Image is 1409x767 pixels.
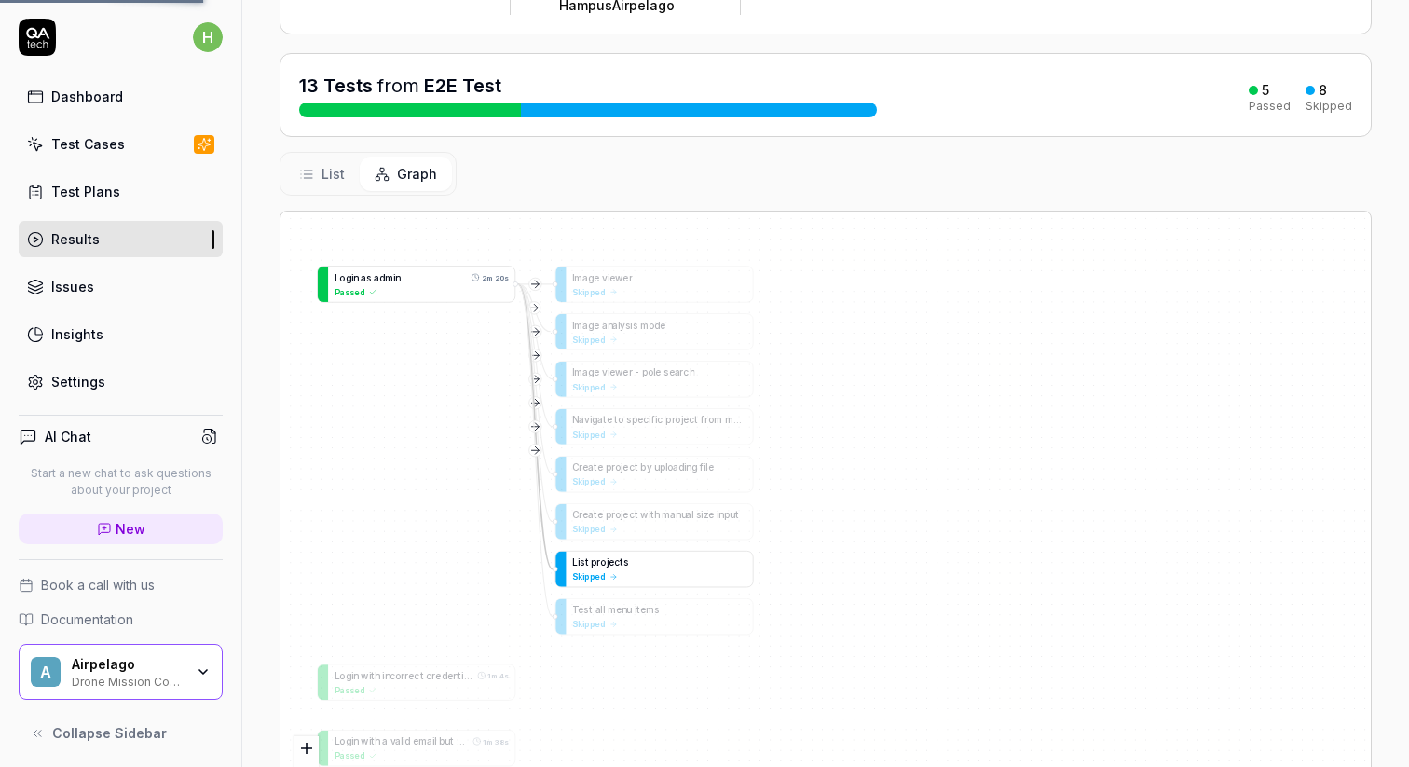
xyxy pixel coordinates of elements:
[650,510,654,521] span: t
[555,361,754,397] a: Imageviewer-polesearchSkipped
[555,503,754,540] a: CreateprojectwithmanualsizeinputSkipped
[590,415,592,426] span: i
[41,609,133,629] span: Documentation
[72,673,184,688] div: Drone Mission Control
[654,510,660,521] span: h
[375,736,380,747] span: h
[579,415,584,426] span: a
[684,462,686,473] span: i
[588,272,594,283] span: g
[673,462,678,473] span: a
[335,272,340,283] span: L
[651,415,655,426] span: f
[660,462,665,473] span: p
[608,367,609,378] span: i
[614,415,618,426] span: t
[371,670,375,681] span: t
[607,415,612,426] span: e
[555,313,754,349] div: ImageanalysismodeSkipped
[582,510,588,521] span: e
[555,598,754,635] div: TestallmenuitemsSkipped
[640,462,646,473] span: b
[669,367,675,378] span: e
[385,272,393,283] span: m
[603,604,605,615] span: l
[615,510,621,521] span: o
[360,157,452,191] button: Graph
[51,372,105,391] div: Settings
[648,367,653,378] span: o
[572,475,605,487] span: Skipped
[555,551,754,587] div: ListprojectsSkipped
[622,604,627,615] span: n
[424,75,501,97] a: E2E Test
[625,320,631,331] span: s
[672,415,676,426] span: r
[717,510,718,521] span: i
[574,367,582,378] span: m
[588,462,594,473] span: a
[588,320,594,331] span: g
[632,415,637,426] span: p
[620,556,623,568] span: t
[635,367,638,378] span: -
[618,415,623,426] span: o
[704,510,709,521] span: z
[572,556,578,568] span: L
[585,556,589,568] span: t
[606,510,611,521] span: p
[609,272,615,283] span: e
[649,415,650,426] span: i
[72,656,184,673] div: Airpelago
[19,644,223,700] button: AAirpelagoDrone Mission Control
[193,19,223,56] button: h
[611,510,615,521] span: r
[622,272,628,283] span: e
[615,272,622,283] span: w
[385,670,390,681] span: n
[635,604,636,615] span: i
[594,510,597,521] span: t
[621,510,622,521] span: j
[582,462,588,473] span: e
[589,604,593,615] span: t
[19,715,223,752] button: Collapse Sidebar
[583,604,589,615] span: s
[51,229,100,249] div: Results
[612,320,618,331] span: a
[579,462,582,473] span: r
[633,320,638,331] span: s
[602,320,608,331] span: a
[594,462,597,473] span: t
[442,670,447,681] span: d
[654,320,660,331] span: d
[646,604,654,615] span: m
[572,523,605,535] span: Skipped
[629,272,633,283] span: r
[572,272,574,283] span: I
[675,367,680,378] span: a
[555,266,754,302] div: ImageviewerSkipped
[640,320,649,331] span: m
[580,556,585,568] span: s
[572,428,605,440] span: Skipped
[317,664,515,701] a: Loginwithincorrectcredentials1m 4sPassed
[655,367,661,378] span: e
[690,367,695,378] span: h
[450,736,454,747] span: t
[615,462,621,473] span: o
[390,736,396,747] span: v
[375,670,380,681] span: h
[572,367,574,378] span: I
[597,462,603,473] span: e
[572,320,574,331] span: I
[427,736,432,747] span: a
[51,87,123,106] div: Dashboard
[686,462,691,473] span: n
[19,575,223,595] a: Book a call with us
[606,462,611,473] span: p
[366,272,372,283] span: s
[663,367,669,378] span: s
[335,285,364,297] span: Passed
